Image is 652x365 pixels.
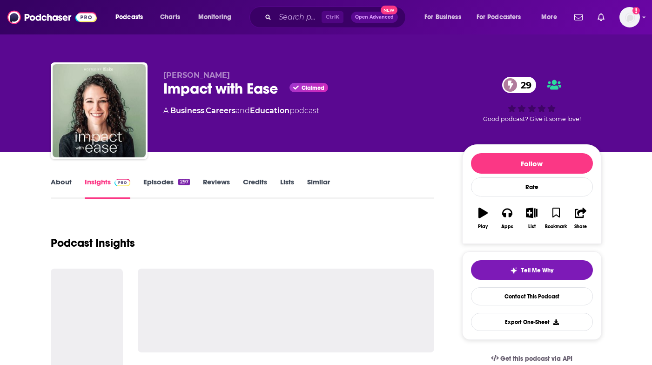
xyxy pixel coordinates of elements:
[85,177,131,199] a: InsightsPodchaser Pro
[235,106,250,115] span: and
[115,11,143,24] span: Podcasts
[619,7,640,27] span: Logged in as megcassidy
[178,179,189,185] div: 297
[471,260,593,280] button: tell me why sparkleTell Me Why
[302,86,324,90] span: Claimed
[519,202,544,235] button: List
[53,64,146,157] img: Impact with Ease
[170,106,204,115] a: Business
[160,11,180,24] span: Charts
[381,6,397,14] span: New
[502,77,536,93] a: 29
[471,153,593,174] button: Follow
[250,106,289,115] a: Education
[471,287,593,305] a: Contact This Podcast
[511,77,536,93] span: 29
[521,267,553,274] span: Tell Me Why
[109,10,155,25] button: open menu
[204,106,206,115] span: ,
[471,313,593,331] button: Export One-Sheet
[351,12,398,23] button: Open AdvancedNew
[51,236,135,250] h1: Podcast Insights
[355,15,394,20] span: Open Advanced
[7,8,97,26] img: Podchaser - Follow, Share and Rate Podcasts
[535,10,569,25] button: open menu
[114,179,131,186] img: Podchaser Pro
[495,202,519,235] button: Apps
[541,11,557,24] span: More
[424,11,461,24] span: For Business
[501,224,513,230] div: Apps
[163,105,319,116] div: A podcast
[500,355,572,363] span: Get this podcast via API
[275,10,322,25] input: Search podcasts, credits, & more...
[418,10,473,25] button: open menu
[471,177,593,196] div: Rate
[568,202,592,235] button: Share
[243,177,267,199] a: Credits
[143,177,189,199] a: Episodes297
[619,7,640,27] img: User Profile
[594,9,608,25] a: Show notifications dropdown
[462,71,602,128] div: 29Good podcast? Give it some love!
[258,7,415,28] div: Search podcasts, credits, & more...
[198,11,231,24] span: Monitoring
[322,11,343,23] span: Ctrl K
[483,115,581,122] span: Good podcast? Give it some love!
[477,11,521,24] span: For Podcasters
[206,106,235,115] a: Careers
[571,9,586,25] a: Show notifications dropdown
[528,224,536,230] div: List
[307,177,330,199] a: Similar
[544,202,568,235] button: Bookmark
[619,7,640,27] button: Show profile menu
[545,224,567,230] div: Bookmark
[510,267,518,274] img: tell me why sparkle
[163,71,230,80] span: [PERSON_NAME]
[154,10,186,25] a: Charts
[471,202,495,235] button: Play
[280,177,294,199] a: Lists
[478,224,488,230] div: Play
[192,10,243,25] button: open menu
[471,10,535,25] button: open menu
[51,177,72,199] a: About
[574,224,587,230] div: Share
[203,177,230,199] a: Reviews
[632,7,640,14] svg: Add a profile image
